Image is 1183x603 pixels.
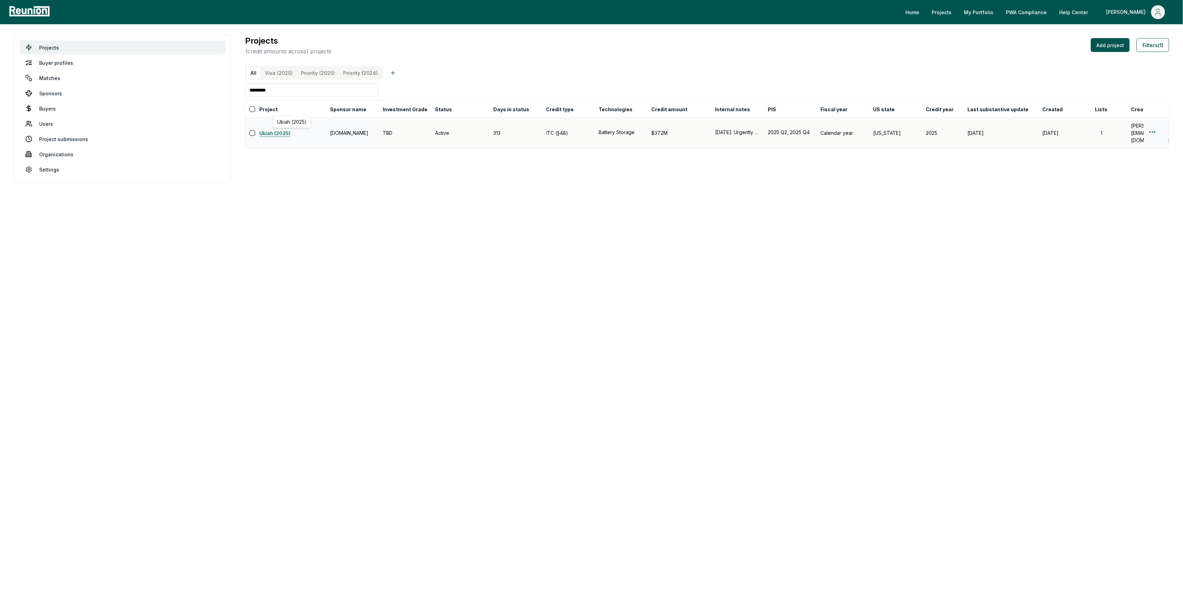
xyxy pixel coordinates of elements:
[714,102,752,116] button: Internal notes
[900,5,925,19] a: Home
[598,102,634,116] button: Technologies
[1131,122,1176,144] div: [PERSON_NAME][EMAIL_ADDRESS][DOMAIN_NAME]
[768,129,812,136] button: 2025 Q2, 2025 Q4
[925,102,955,116] button: Credit year
[20,102,225,115] a: Buyers
[767,102,778,116] button: PIS
[20,86,225,100] a: Sponsors
[278,118,307,125] p: Ukiah (2025)
[1094,102,1109,116] button: Lists
[261,67,297,79] button: Visa (2025)
[259,130,326,138] a: Ukiah (2025)
[968,129,1034,137] div: [DATE]
[246,67,261,79] button: All
[329,102,368,116] button: Sponsor name
[330,129,374,137] div: [DOMAIN_NAME]
[492,102,531,116] button: Days in status
[546,129,591,137] div: ITC (§48)
[20,41,225,54] a: Projects
[1137,38,1169,52] button: Filters(1)
[1101,5,1171,19] button: [PERSON_NAME]
[1130,102,1160,116] button: Created by
[819,102,849,116] button: Fiscal year
[545,102,575,116] button: Credit type
[873,129,918,137] div: [US_STATE]
[1054,5,1094,19] a: Help Center
[20,163,225,176] a: Settings
[258,102,279,116] button: Project
[259,128,326,138] button: Ukiah (2025)
[1091,38,1130,52] button: Add project
[434,102,454,116] button: Status
[926,5,957,19] a: Projects
[20,132,225,146] a: Project submissions
[245,35,331,47] h3: Projects
[652,129,707,137] div: $37.2M
[1043,129,1087,137] div: [DATE]
[958,5,999,19] a: My Portfolio
[20,71,225,85] a: Matches
[1095,129,1108,137] button: 1
[872,102,896,116] button: US state
[20,56,225,70] a: Buyer profiles
[494,129,538,137] div: 313
[339,67,382,79] button: Priority (2024)
[383,129,427,137] div: TBD
[297,67,339,79] button: Priority (2025)
[599,129,643,136] button: Battery Storage
[821,129,865,137] div: Calendar year
[650,102,689,116] button: Credit amount
[435,129,485,137] div: Active
[1106,5,1148,19] div: [PERSON_NAME]
[900,5,1176,19] nav: Main
[926,129,959,137] div: 2025
[20,117,225,131] a: Users
[20,147,225,161] a: Organizations
[381,102,429,116] button: Investment Grade
[715,129,760,136] button: [DATE]: Urgently needs to sell the first 2 projects ($10 mm) in the next 60 days
[1041,102,1064,116] button: Created
[966,102,1030,116] button: Last substantive update
[1000,5,1052,19] a: PWA Compliance
[245,47,331,55] p: 1 credit amounts across 1 projects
